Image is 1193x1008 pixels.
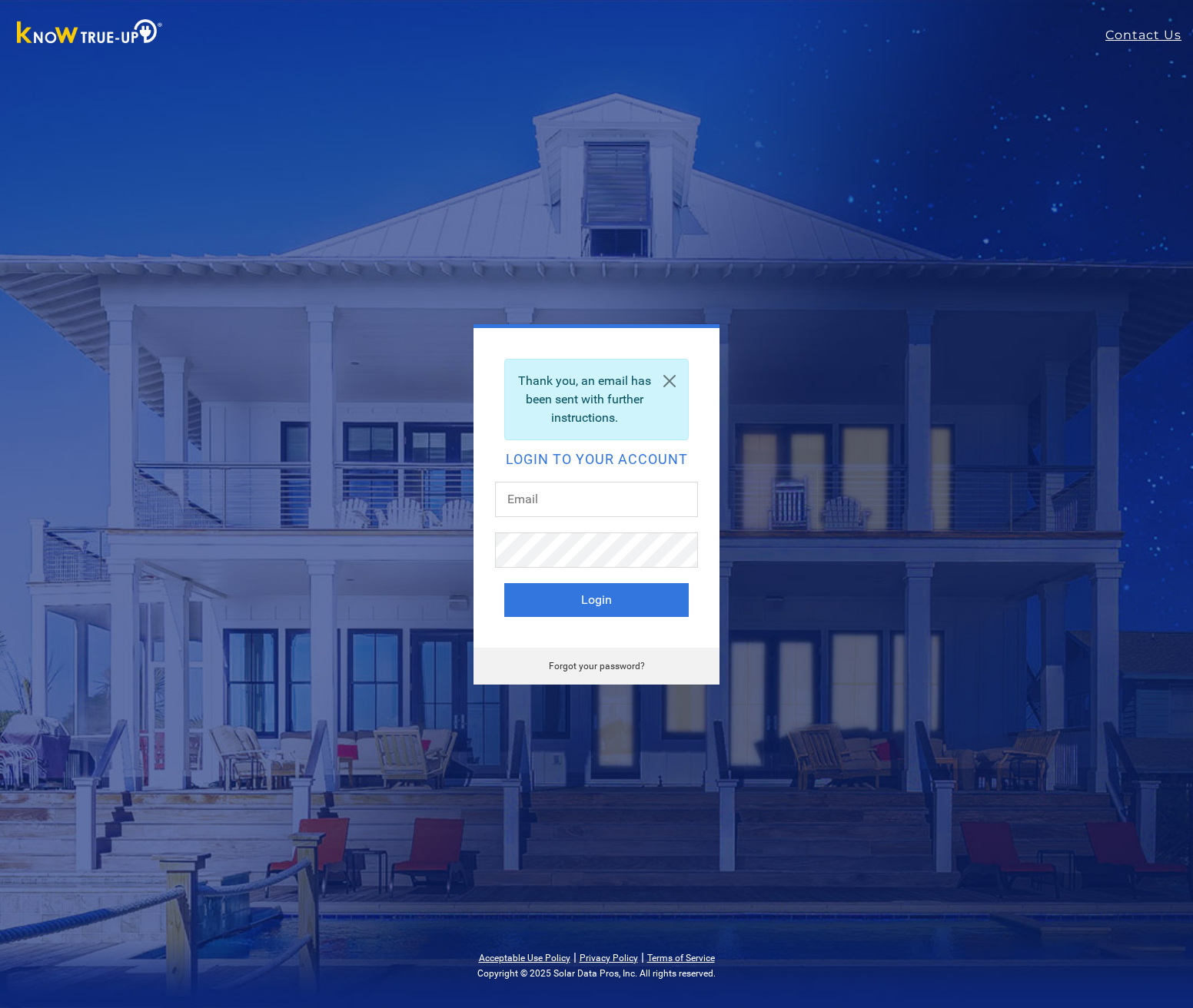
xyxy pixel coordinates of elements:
[504,453,689,466] h2: Login to your account
[647,953,715,963] a: Terms of Service
[573,950,577,964] span: |
[9,16,171,51] img: Know True-Up
[549,661,645,671] a: Forgot your password?
[651,360,688,403] a: Close
[504,583,689,617] button: Login
[641,950,644,964] span: |
[479,953,570,963] a: Acceptable Use Policy
[1105,26,1193,45] a: Contact Us
[495,482,698,517] input: Email
[504,359,689,440] div: Thank you, an email has been sent with further instructions.
[580,953,638,963] a: Privacy Policy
